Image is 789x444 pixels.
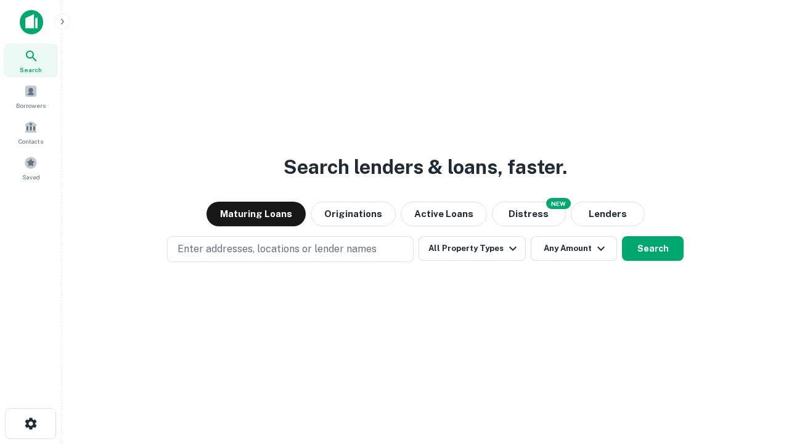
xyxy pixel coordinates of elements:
[16,101,46,110] span: Borrowers
[546,198,571,209] div: NEW
[284,152,567,182] h3: Search lenders & loans, faster.
[167,236,414,262] button: Enter addresses, locations or lender names
[18,136,43,146] span: Contacts
[22,172,40,182] span: Saved
[4,80,58,113] a: Borrowers
[178,242,377,257] p: Enter addresses, locations or lender names
[419,236,526,261] button: All Property Types
[622,236,684,261] button: Search
[401,202,487,226] button: Active Loans
[571,202,645,226] button: Lenders
[20,65,42,75] span: Search
[4,151,58,184] a: Saved
[20,10,43,35] img: capitalize-icon.png
[531,236,617,261] button: Any Amount
[492,202,566,226] button: Search distressed loans with lien and other non-mortgage details.
[206,202,306,226] button: Maturing Loans
[727,306,789,365] iframe: Chat Widget
[311,202,396,226] button: Originations
[4,115,58,149] a: Contacts
[4,44,58,77] a: Search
